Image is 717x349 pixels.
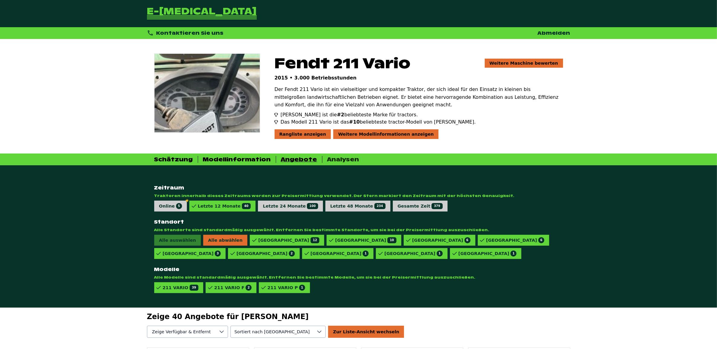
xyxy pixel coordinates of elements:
[234,329,310,334] span: Sortiert nach [GEOGRAPHIC_DATA]
[387,237,396,243] span: 10
[510,250,517,257] span: 1
[263,203,318,209] div: Letzte 24 Monate
[412,237,471,243] div: [GEOGRAPHIC_DATA]
[176,203,182,209] span: 5
[154,219,563,225] strong: Standort
[275,86,563,109] p: Der Fendt 211 Vario ist ein vielseitiger und kompakter Traktor, der sich ideal für den Einsatz in...
[163,285,199,291] div: 211 VARIO
[203,235,247,246] span: Alle abwählen
[154,193,563,198] span: Traktoren innerhalb dieses Zeitraums werden zur Preisermittlung verwendet. Der Stern markiert den...
[154,156,193,163] div: Schätzung
[275,53,411,73] span: Fendt 211 Vario
[311,250,369,257] div: [GEOGRAPHIC_DATA]
[330,203,386,209] div: Letzte 48 Monate
[349,119,360,125] span: #10
[152,330,211,334] span: Zeige Verfügbar & Entfernt
[327,156,359,163] div: Analysen
[432,203,443,209] span: 379
[147,312,309,321] span: Zeige 40 Angebote für [PERSON_NAME]
[289,250,295,257] span: 2
[398,203,443,209] div: Gesamte Zeit
[538,237,544,243] span: 6
[236,250,295,257] div: [GEOGRAPHIC_DATA]
[214,285,252,291] div: 211 VARIO F
[154,235,201,246] span: Alle auswählen
[485,59,563,68] a: Weitere Maschine bewerten
[154,275,563,280] span: Alle Modelle sind standardmäßig ausgewählt. Entfernen Sie bestimmte Modelle, um sie bei der Preis...
[242,203,251,209] span: 40
[154,228,563,232] span: Alle Standorte sind standardmäßig ausgewählt. Entfernen Sie bestimmte Standorte, um sie bei der P...
[267,285,305,291] div: 211 VARIO P
[154,266,563,273] strong: Modelle
[437,250,443,257] span: 1
[281,111,418,118] span: [PERSON_NAME] ist die beliebteste Marke für tractors.
[147,30,224,37] div: Kontaktieren Sie uns
[363,250,369,257] span: 1
[311,237,320,243] span: 12
[231,326,313,338] span: Verfügbarkeit
[335,237,396,243] div: [GEOGRAPHIC_DATA]
[275,75,563,81] p: 2015 • 3.000 Betriebsstunden
[159,203,182,209] div: Online
[486,237,545,243] div: [GEOGRAPHIC_DATA]
[333,129,438,139] div: Weitere Modellinformationen anzeigen
[307,203,318,209] span: 100
[384,250,443,257] div: [GEOGRAPHIC_DATA]
[299,285,305,291] span: 1
[190,285,199,291] span: 39
[281,156,317,163] div: Angebote
[538,30,570,36] a: Abmelden
[374,203,386,209] span: 234
[147,7,257,20] a: Zurück zur Startseite
[203,156,271,163] div: Modellinformation
[328,326,404,338] div: Zur Liste-Ansicht wechseln
[198,203,251,209] div: Letzte 12 Monate
[246,285,252,291] span: 2
[337,112,344,118] span: #2
[215,250,221,257] span: 3
[258,237,319,243] div: [GEOGRAPHIC_DATA]
[281,118,476,126] span: Das Modell 211 Vario ist das beliebteste tractor-Modell von [PERSON_NAME].
[154,185,563,191] strong: Zeitraum
[458,250,517,257] div: [GEOGRAPHIC_DATA]
[163,250,221,257] div: [GEOGRAPHIC_DATA]
[156,30,223,36] span: Kontaktieren Sie uns
[275,129,331,139] div: Rangliste anzeigen
[155,54,260,132] img: Fendt 211 Vario
[464,237,471,243] span: 6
